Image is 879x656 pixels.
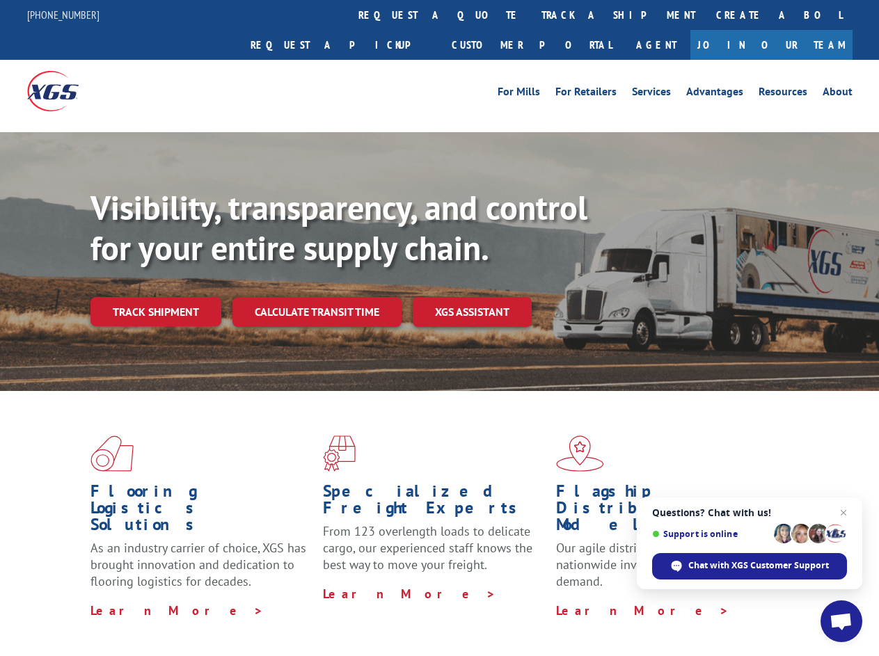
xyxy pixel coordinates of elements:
a: Advantages [686,86,743,102]
a: For Mills [498,86,540,102]
span: Questions? Chat with us! [652,507,847,518]
span: Chat with XGS Customer Support [688,559,829,572]
h1: Flooring Logistics Solutions [90,483,312,540]
a: For Retailers [555,86,617,102]
a: Customer Portal [441,30,622,60]
a: Calculate transit time [232,297,402,327]
a: Track shipment [90,297,221,326]
span: Support is online [652,529,769,539]
a: Agent [622,30,690,60]
h1: Flagship Distribution Model [556,483,778,540]
a: XGS ASSISTANT [413,297,532,327]
a: Resources [759,86,807,102]
img: xgs-icon-total-supply-chain-intelligence-red [90,435,134,472]
img: xgs-icon-flagship-distribution-model-red [556,435,604,472]
span: Our agile distribution network gives you nationwide inventory management on demand. [556,540,774,589]
a: Services [632,86,671,102]
a: About [823,86,853,102]
span: As an industry carrier of choice, XGS has brought innovation and dedication to flooring logistics... [90,540,306,589]
a: Learn More > [90,602,264,618]
span: Close chat [835,504,852,521]
div: Open chat [821,600,862,642]
a: [PHONE_NUMBER] [27,8,100,22]
img: xgs-icon-focused-on-flooring-red [323,435,356,472]
p: From 123 overlength loads to delicate cargo, our experienced staff knows the best way to move you... [323,523,545,585]
h1: Specialized Freight Experts [323,483,545,523]
a: Join Our Team [690,30,853,60]
b: Visibility, transparency, and control for your entire supply chain. [90,186,587,269]
a: Request a pickup [240,30,441,60]
a: Learn More > [556,602,729,618]
a: Learn More > [323,586,496,602]
div: Chat with XGS Customer Support [652,553,847,579]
